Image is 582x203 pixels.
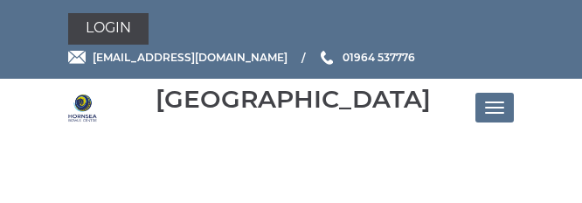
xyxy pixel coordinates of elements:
span: [EMAIL_ADDRESS][DOMAIN_NAME] [93,51,288,64]
a: Phone us 01964 537776 [318,49,415,66]
div: [GEOGRAPHIC_DATA] [156,86,431,113]
img: Hornsea Bowls Centre [68,94,97,122]
a: Login [68,13,149,45]
span: 01964 537776 [343,51,415,64]
a: Email [EMAIL_ADDRESS][DOMAIN_NAME] [68,49,288,66]
img: Phone us [321,51,333,65]
button: Toggle navigation [475,93,514,122]
img: Email [68,51,86,64]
